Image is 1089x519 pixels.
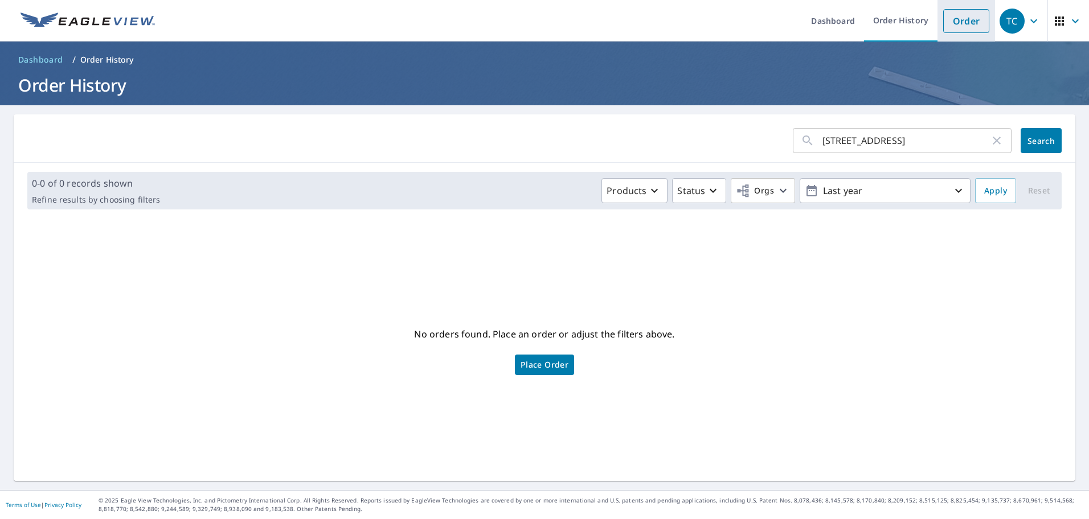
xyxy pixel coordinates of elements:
[818,181,952,201] p: Last year
[1000,9,1025,34] div: TC
[943,9,989,33] a: Order
[731,178,795,203] button: Orgs
[736,184,774,198] span: Orgs
[975,178,1016,203] button: Apply
[32,176,160,190] p: 0-0 of 0 records shown
[800,178,971,203] button: Last year
[14,51,1075,69] nav: breadcrumb
[18,54,63,65] span: Dashboard
[14,51,68,69] a: Dashboard
[1030,135,1053,146] span: Search
[21,13,155,30] img: EV Logo
[607,184,646,197] p: Products
[414,325,674,343] p: No orders found. Place an order or adjust the filters above.
[521,362,568,368] span: Place Order
[80,54,134,65] p: Order History
[6,501,81,508] p: |
[515,355,574,375] a: Place Order
[44,501,81,509] a: Privacy Policy
[601,178,668,203] button: Products
[14,73,1075,97] h1: Order History
[99,496,1083,513] p: © 2025 Eagle View Technologies, Inc. and Pictometry International Corp. All Rights Reserved. Repo...
[32,195,160,205] p: Refine results by choosing filters
[72,53,76,67] li: /
[822,125,990,156] input: Address, Report #, Claim ID, etc.
[677,184,705,197] p: Status
[672,178,726,203] button: Status
[6,501,41,509] a: Terms of Use
[984,184,1007,198] span: Apply
[1021,128,1062,153] button: Search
